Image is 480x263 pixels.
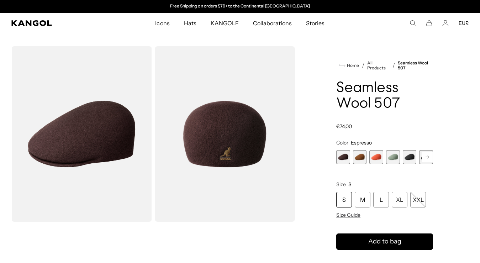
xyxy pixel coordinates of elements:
label: Sage Green [386,150,400,164]
div: S [336,192,352,207]
a: KANGOLF [204,13,246,33]
div: 6 of 9 [419,150,433,164]
div: 1 of 9 [336,150,350,164]
button: EUR [459,20,469,26]
label: Black [419,150,433,164]
li: / [390,61,395,70]
button: Add to bag [336,233,433,250]
div: 5 of 9 [403,150,417,164]
span: Hats [184,13,196,33]
span: Color [336,140,348,146]
span: Collaborations [253,13,292,33]
div: Announcement [167,4,313,9]
div: 3 of 9 [369,150,383,164]
span: S [348,181,352,188]
a: Kangol [11,20,102,26]
nav: breadcrumbs [336,61,433,70]
span: Stories [306,13,325,33]
div: XXL [410,192,426,207]
summary: Search here [410,20,416,26]
span: Home [346,63,359,68]
label: Coral Flame [369,150,383,164]
a: Seamless Wool 507 [398,61,433,70]
img: color-espresso [155,46,295,222]
div: L [373,192,389,207]
a: All Products [367,61,390,70]
a: Collaborations [246,13,299,33]
a: Home [339,62,359,69]
div: 2 of 9 [353,150,367,164]
label: Espresso [336,150,350,164]
div: 1 of 2 [167,4,313,9]
label: Rustic Caramel [353,150,367,164]
li: / [359,61,364,70]
img: color-espresso [11,46,152,222]
label: Black/Gold [403,150,417,164]
slideshow-component: Announcement bar [167,4,313,9]
span: Icons [155,13,169,33]
a: Hats [177,13,204,33]
h1: Seamless Wool 507 [336,80,433,112]
span: Size [336,181,346,188]
a: Stories [299,13,332,33]
div: 4 of 9 [386,150,400,164]
span: KANGOLF [211,13,239,33]
button: Cart [426,20,432,26]
a: Account [442,20,449,26]
span: €74,00 [336,123,352,130]
div: M [355,192,370,207]
div: XL [392,192,407,207]
span: Add to bag [368,237,401,246]
span: Size Guide [336,212,360,218]
span: Espresso [351,140,372,146]
a: Free Shipping on orders $79+ to the Continental [GEOGRAPHIC_DATA] [170,3,310,9]
a: Icons [148,13,176,33]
